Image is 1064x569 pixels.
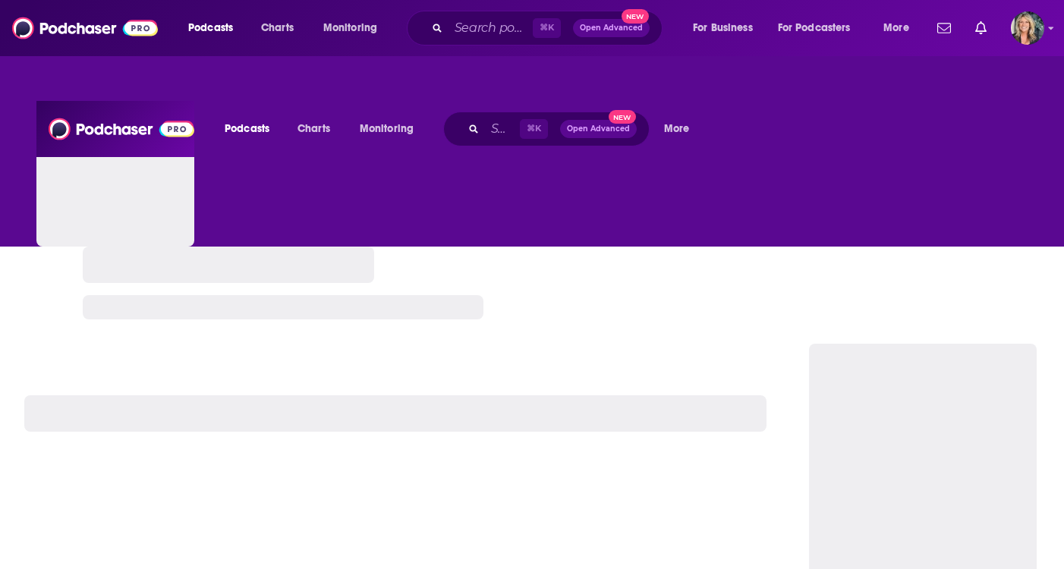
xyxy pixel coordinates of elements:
span: Charts [261,17,294,39]
button: Open AdvancedNew [573,19,650,37]
button: open menu [653,117,709,141]
span: For Business [693,17,753,39]
span: Open Advanced [580,24,643,32]
input: Search podcasts, credits, & more... [449,16,533,40]
button: open menu [682,16,772,40]
a: Show notifications dropdown [931,15,957,41]
span: ⌘ K [533,18,561,38]
span: Logged in as lisa.beech [1011,11,1044,45]
button: Open AdvancedNew [560,120,637,138]
img: Podchaser - Follow, Share and Rate Podcasts [12,14,158,42]
span: Podcasts [225,118,269,140]
button: open menu [214,117,289,141]
a: Show notifications dropdown [969,15,993,41]
button: open menu [873,16,928,40]
a: Charts [288,117,339,141]
div: Search podcasts, credits, & more... [421,11,677,46]
a: Charts [251,16,303,40]
button: Show profile menu [1011,11,1044,45]
span: Podcasts [188,17,233,39]
span: For Podcasters [778,17,851,39]
span: Monitoring [323,17,377,39]
button: open menu [178,16,253,40]
span: ⌘ K [520,119,548,139]
span: Charts [297,118,330,140]
span: Monitoring [360,118,414,140]
span: More [664,118,690,140]
span: Open Advanced [567,125,630,133]
input: Search podcasts, credits, & more... [485,117,520,141]
span: New [609,110,636,124]
img: User Profile [1011,11,1044,45]
button: open menu [768,16,873,40]
button: open menu [313,16,397,40]
span: New [622,9,649,24]
button: open menu [349,117,433,141]
img: Podchaser - Follow, Share and Rate Podcasts [49,115,194,143]
span: More [883,17,909,39]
